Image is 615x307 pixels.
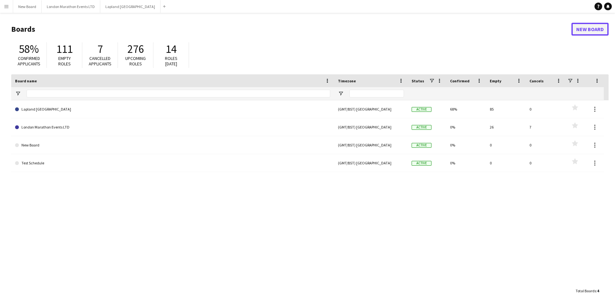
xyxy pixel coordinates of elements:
span: Cancelled applicants [89,55,111,67]
span: 7 [97,42,103,56]
div: 0 [486,154,526,172]
span: 276 [127,42,144,56]
div: 68% [446,100,486,118]
input: Timezone Filter Input [349,90,404,97]
button: Lapland [GEOGRAPHIC_DATA] [100,0,160,13]
a: London Marathon Events LTD [15,118,330,136]
div: (GMT/BST) [GEOGRAPHIC_DATA] [334,100,408,118]
div: (GMT/BST) [GEOGRAPHIC_DATA] [334,118,408,136]
div: 0 [526,136,565,154]
span: Board name [15,79,37,83]
span: Active [412,143,431,148]
a: New Board [571,23,609,36]
button: London Marathon Events LTD [42,0,100,13]
span: Active [412,161,431,166]
div: 0 [526,100,565,118]
span: Upcoming roles [125,55,146,67]
span: Confirmed applicants [18,55,40,67]
span: 111 [56,42,73,56]
button: New Board [13,0,42,13]
span: 4 [597,288,599,293]
div: 7 [526,118,565,136]
span: Cancels [529,79,544,83]
button: Open Filter Menu [338,91,344,96]
div: (GMT/BST) [GEOGRAPHIC_DATA] [334,136,408,154]
div: (GMT/BST) [GEOGRAPHIC_DATA] [334,154,408,172]
div: 85 [486,100,526,118]
a: Test Schedule [15,154,330,172]
span: 58% [19,42,39,56]
span: 14 [166,42,176,56]
div: 0% [446,136,486,154]
div: 0% [446,154,486,172]
span: Confirmed [450,79,470,83]
span: Active [412,125,431,130]
span: Status [412,79,424,83]
span: Empty [490,79,501,83]
div: 0% [446,118,486,136]
input: Board name Filter Input [27,90,330,97]
h1: Boards [11,24,571,34]
div: : [576,285,599,297]
div: 26 [486,118,526,136]
span: Active [412,107,431,112]
span: Empty roles [58,55,71,67]
button: Open Filter Menu [15,91,21,96]
a: Lapland [GEOGRAPHIC_DATA] [15,100,330,118]
div: 0 [486,136,526,154]
span: Total Boards [576,288,596,293]
div: 0 [526,154,565,172]
a: New Board [15,136,330,154]
span: Roles [DATE] [165,55,177,67]
span: Timezone [338,79,356,83]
